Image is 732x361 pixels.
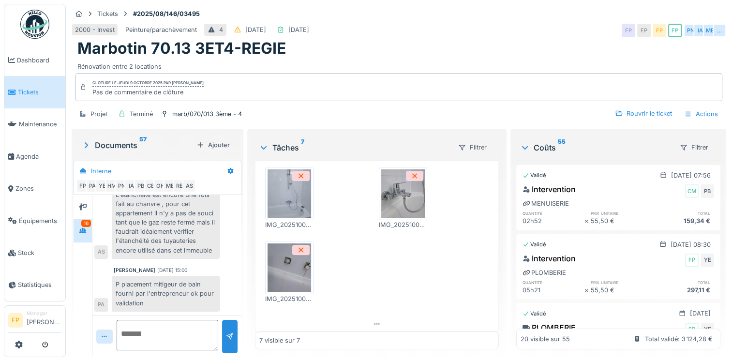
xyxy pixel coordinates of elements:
div: Filtrer [675,140,713,154]
div: CB [144,179,157,193]
div: L'étanchéité est encore une fois fait au chanvre , pour cet appartement il n'y a pas de souci tan... [112,186,220,259]
img: 6otzo4atj12oszdj5lgq0u6yhhws [268,169,311,218]
div: [DATE] 07:56 [671,171,711,180]
div: 05h21 [523,286,584,295]
a: Maintenance [4,108,65,140]
div: FP [653,24,666,37]
div: 55,50 € [591,286,653,295]
div: [PERSON_NAME] [114,267,155,274]
div: OH [153,179,167,193]
div: FP [637,24,651,37]
span: Stock [18,248,61,257]
div: Manager [27,310,61,317]
span: Équipements [19,216,61,226]
img: Badge_color-CXgf-gQk.svg [20,10,49,39]
div: FP [685,254,699,267]
a: Tickets [4,76,65,108]
span: Maintenance [19,120,61,129]
div: ME [163,179,177,193]
a: FP Manager[PERSON_NAME] [8,310,61,333]
h6: total [652,210,714,216]
h6: total [652,279,714,286]
div: PN [684,24,697,37]
li: FP [8,313,23,328]
div: Terminé [130,109,153,119]
div: FP [668,24,682,37]
div: Pas de commentaire de clôture [92,88,204,97]
li: [PERSON_NAME] [27,310,61,331]
div: [DATE] 08:30 [671,240,711,249]
div: MENUISERIE [523,199,569,208]
div: PLOMBERIE [523,322,576,333]
div: marb/070/013 3ème - 4 [172,109,242,119]
div: Documents [81,139,193,151]
div: FP [622,24,635,37]
div: RE [173,179,186,193]
div: IMG_20251008_144953_115.jpg [379,220,427,229]
div: PA [86,179,99,193]
div: 2000 - Invest [75,25,115,34]
span: Zones [15,184,61,193]
div: Intervention [523,253,576,264]
div: Validé [523,171,546,180]
h6: quantité [523,279,584,286]
div: Clôturé le jeudi 9 octobre 2025 par [PERSON_NAME] [92,80,204,87]
div: 55,50 € [591,216,653,226]
div: Intervention [523,183,576,195]
div: [DATE] [245,25,266,34]
div: Projet [90,109,107,119]
div: ME [703,24,717,37]
h6: prix unitaire [591,279,653,286]
div: Interne [91,166,111,176]
div: Rénovation entre 2 locations [77,58,720,71]
div: [DATE] 15:00 [157,267,187,274]
div: FP [76,179,90,193]
div: PLOMBERIE [523,268,566,277]
div: Actions [680,107,722,121]
div: IMG_20251008_144946_851.jpg [265,220,314,229]
img: tnmokzwdz2ezdk5kacuf15gfczen [268,243,311,292]
a: Agenda [4,140,65,172]
a: Stock [4,237,65,269]
sup: 55 [558,142,566,153]
div: Validé [523,310,546,318]
div: Filtrer [454,140,491,154]
strong: #2025/08/146/03495 [129,9,204,18]
div: YE [701,254,714,267]
div: Tickets [97,9,118,18]
h1: Marbotin 70.13 3ET4-REGIE [77,39,286,58]
div: AS [182,179,196,193]
div: [DATE] [288,25,309,34]
h6: prix unitaire [591,210,653,216]
span: Statistiques [18,280,61,289]
div: FP [685,323,699,336]
div: AS [94,245,108,259]
div: 4 [219,25,223,34]
div: IA [693,24,707,37]
div: IMG_20251008_141323_639.jpg [265,294,314,303]
div: P placement mitigeur de bain fourni par l'entrepreneur ok pour validation [112,276,220,312]
sup: 57 [139,139,147,151]
div: Ajouter [193,138,234,151]
div: Validé [523,241,546,249]
div: PA [94,298,108,312]
div: PB [701,184,714,198]
div: 20 visible sur 55 [521,334,570,344]
div: 159,34 € [652,216,714,226]
sup: 7 [301,142,304,153]
div: Peinture/parachèvement [125,25,197,34]
a: Statistiques [4,269,65,301]
span: Agenda [16,152,61,161]
div: PB [134,179,148,193]
div: Total validé: 3 124,28 € [645,334,713,344]
div: YE [701,323,714,336]
img: lf7h3ahocj94hr0glhieowdplsn6 [381,169,425,218]
a: Dashboard [4,44,65,76]
div: IA [124,179,138,193]
div: 297,11 € [652,286,714,295]
div: × [584,216,591,226]
div: … [713,24,726,37]
div: Rouvrir le ticket [611,107,676,120]
div: Coûts [520,142,672,153]
div: [DATE] [690,309,711,318]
